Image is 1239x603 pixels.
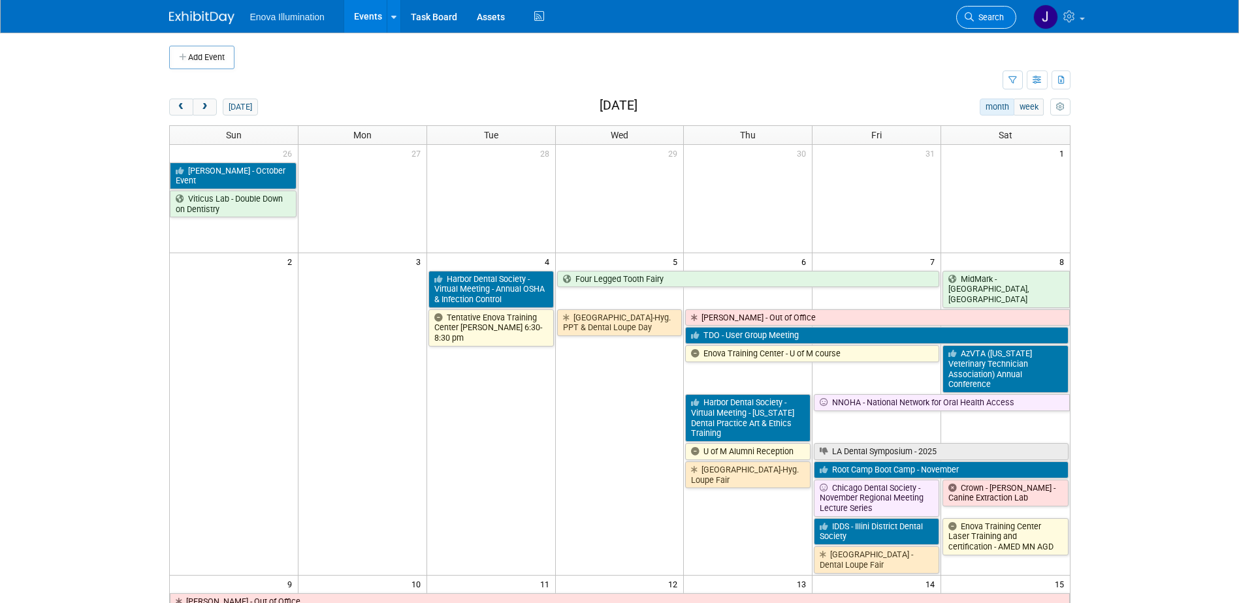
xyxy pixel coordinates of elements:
[169,11,234,24] img: ExhibitDay
[942,480,1068,506] a: Crown - [PERSON_NAME] - Canine Extraction Lab
[1014,99,1044,116] button: week
[814,461,1068,478] a: Root Camp Boot Camp - November
[611,130,628,140] span: Wed
[170,191,297,217] a: Viticus Lab - Double Down on Dentistry
[942,271,1069,308] a: MidMark - [GEOGRAPHIC_DATA], [GEOGRAPHIC_DATA]
[796,145,812,161] span: 30
[286,576,298,592] span: 9
[740,130,756,140] span: Thu
[1058,145,1070,161] span: 1
[956,6,1016,29] a: Search
[929,253,941,270] span: 7
[484,130,498,140] span: Tue
[223,99,257,116] button: [DATE]
[600,99,637,113] h2: [DATE]
[999,130,1012,140] span: Sat
[428,271,554,308] a: Harbor Dental Society - Virtual Meeting - Annual OSHA & Infection Control
[410,145,426,161] span: 27
[942,518,1068,555] a: Enova Training Center Laser Training and certification - AMED MN AGD
[871,130,882,140] span: Fri
[1056,103,1065,112] i: Personalize Calendar
[250,12,325,22] span: Enova Illumination
[1050,99,1070,116] button: myCustomButton
[353,130,372,140] span: Mon
[924,145,941,161] span: 31
[226,130,242,140] span: Sun
[415,253,426,270] span: 3
[1054,576,1070,592] span: 15
[814,518,939,545] a: IDDS - Illini District Dental Society
[193,99,217,116] button: next
[428,309,554,347] a: Tentative Enova Training Center [PERSON_NAME] 6:30-8:30 pm
[980,99,1014,116] button: month
[667,145,683,161] span: 29
[685,461,811,488] a: [GEOGRAPHIC_DATA]-Hyg. Loupe Fair
[796,576,812,592] span: 13
[942,345,1068,393] a: AzVTA ([US_STATE] Veterinary Technician Association) Annual Conference
[685,345,939,362] a: Enova Training Center - U of M course
[1058,253,1070,270] span: 8
[169,99,193,116] button: prev
[169,46,234,69] button: Add Event
[286,253,298,270] span: 2
[667,576,683,592] span: 12
[1033,5,1058,29] img: Janelle Tlusty
[170,162,297,189] a: [PERSON_NAME] - October Event
[539,576,555,592] span: 11
[685,327,1068,344] a: TDO - User Group Meeting
[924,576,941,592] span: 14
[410,576,426,592] span: 10
[282,145,298,161] span: 26
[800,253,812,270] span: 6
[974,12,1004,22] span: Search
[814,443,1068,460] a: LA Dental Symposium - 2025
[814,546,939,573] a: [GEOGRAPHIC_DATA] - Dental Loupe Fair
[814,480,939,517] a: Chicago Dental Society - November Regional Meeting Lecture Series
[685,309,1069,326] a: [PERSON_NAME] - Out of Office
[543,253,555,270] span: 4
[685,394,811,442] a: Harbor Dental Society - Virtual Meeting - [US_STATE] Dental Practice Art & Ethics Training
[685,443,811,460] a: U of M Alumni Reception
[557,309,683,336] a: [GEOGRAPHIC_DATA]-Hyg. PPT & Dental Loupe Day
[557,271,940,288] a: Four Legged Tooth Fairy
[539,145,555,161] span: 28
[671,253,683,270] span: 5
[814,394,1069,411] a: NNOHA - National Network for Oral Health Access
